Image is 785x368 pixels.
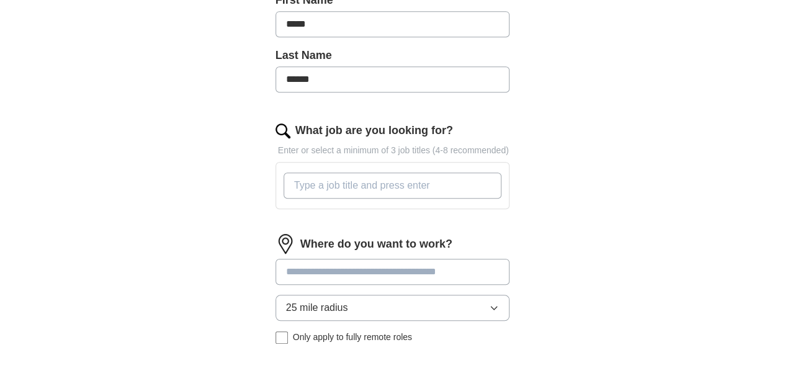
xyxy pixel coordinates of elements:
[276,47,510,64] label: Last Name
[295,122,453,139] label: What job are you looking for?
[284,173,502,199] input: Type a job title and press enter
[286,300,348,315] span: 25 mile radius
[300,236,452,253] label: Where do you want to work?
[276,331,288,344] input: Only apply to fully remote roles
[293,331,412,344] span: Only apply to fully remote roles
[276,144,510,157] p: Enter or select a minimum of 3 job titles (4-8 recommended)
[276,234,295,254] img: location.png
[276,123,290,138] img: search.png
[276,295,510,321] button: 25 mile radius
